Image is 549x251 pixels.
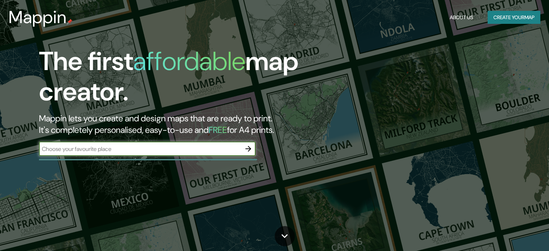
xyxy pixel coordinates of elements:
h1: affordable [133,44,245,78]
h3: Mappin [9,7,67,27]
button: Create yourmap [488,11,540,24]
h5: FREE [209,124,227,135]
h1: The first map creator. [39,46,314,113]
input: Choose your favourite place [39,145,241,153]
button: About Us [447,11,476,24]
iframe: Help widget launcher [485,223,541,243]
img: mappin-pin [67,19,73,25]
h2: Mappin lets you create and design maps that are ready to print. It's completely personalised, eas... [39,113,314,136]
